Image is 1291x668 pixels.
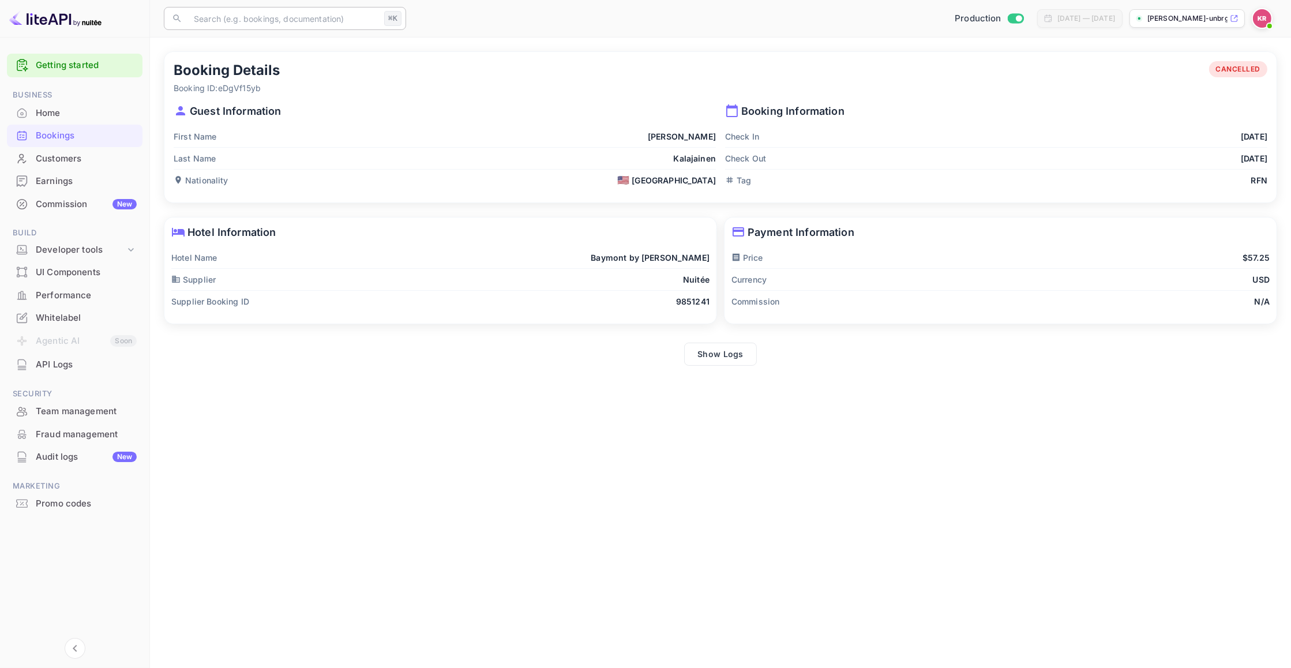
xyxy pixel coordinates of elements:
div: Home [7,102,142,125]
a: Performance [7,284,142,306]
div: Switch to Sandbox mode [950,12,1028,25]
p: RFN [1251,174,1267,186]
div: New [112,199,137,209]
p: Hotel Name [171,252,217,264]
p: Booking ID: eDgVf15yb [174,82,280,94]
div: [GEOGRAPHIC_DATA] [617,174,716,186]
div: [DATE] — [DATE] [1057,13,1115,24]
p: $57.25 [1243,252,1270,264]
p: Supplier [171,273,216,286]
a: API Logs [7,354,142,375]
p: Commission [731,295,780,307]
p: Nuitée [683,273,710,286]
img: Kobus Roux [1253,9,1271,28]
div: Bookings [7,125,142,147]
div: Promo codes [7,493,142,515]
a: Earnings [7,170,142,192]
p: Kalajainen [674,152,716,164]
p: [PERSON_NAME] [648,130,716,142]
a: Home [7,102,142,123]
div: Getting started [7,54,142,77]
img: LiteAPI logo [9,9,102,28]
h5: Booking Details [174,61,280,80]
span: Business [7,89,142,102]
p: Supplier Booking ID [171,295,249,307]
span: CANCELLED [1209,64,1268,74]
div: Customers [7,148,142,170]
p: Price [731,252,763,264]
div: Developer tools [7,240,142,260]
p: Check Out [725,152,766,164]
div: API Logs [36,358,137,371]
div: CommissionNew [7,193,142,216]
div: Team management [7,400,142,423]
div: Home [36,107,137,120]
div: Bookings [36,129,137,142]
p: USD [1253,273,1270,286]
span: Build [7,227,142,239]
a: Whitelabel [7,307,142,328]
div: Customers [36,152,137,166]
div: Promo codes [36,497,137,511]
div: ⌘K [384,11,401,26]
p: 9851241 [676,295,710,307]
p: Check In [725,130,759,142]
div: Audit logsNew [7,446,142,468]
div: Fraud management [36,428,137,441]
p: Currency [731,273,767,286]
a: Getting started [36,59,137,72]
div: New [112,452,137,462]
p: Guest Information [174,103,716,119]
input: Search (e.g. bookings, documentation) [187,7,380,30]
button: Show Logs [684,343,757,366]
button: Collapse navigation [65,638,85,659]
a: CommissionNew [7,193,142,215]
p: Last Name [174,152,216,164]
div: Performance [36,289,137,302]
span: Marketing [7,480,142,493]
a: UI Components [7,261,142,283]
div: UI Components [7,261,142,284]
p: [DATE] [1241,130,1267,142]
div: Whitelabel [36,312,137,325]
p: Tag [725,174,751,186]
div: Commission [36,198,137,211]
a: Fraud management [7,423,142,445]
a: Audit logsNew [7,446,142,467]
a: Bookings [7,125,142,146]
p: Payment Information [731,224,1270,240]
p: First Name [174,130,217,142]
div: UI Components [36,266,137,279]
p: Baymont by [PERSON_NAME] [591,252,710,264]
div: Earnings [36,175,137,188]
a: Promo codes [7,493,142,514]
p: [DATE] [1241,152,1267,164]
a: Team management [7,400,142,422]
span: 🇺🇸 [617,175,629,185]
span: Security [7,388,142,400]
p: Nationality [174,174,228,186]
div: API Logs [7,354,142,376]
div: Fraud management [7,423,142,446]
div: Team management [36,405,137,418]
p: Booking Information [725,103,1267,119]
span: Production [955,12,1001,25]
a: Customers [7,148,142,169]
div: Developer tools [36,243,125,257]
p: N/A [1255,295,1270,307]
div: Audit logs [36,451,137,464]
div: Whitelabel [7,307,142,329]
div: Earnings [7,170,142,193]
div: Performance [7,284,142,307]
p: Hotel Information [171,224,710,240]
p: [PERSON_NAME]-unbrg.[PERSON_NAME]... [1147,13,1228,24]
